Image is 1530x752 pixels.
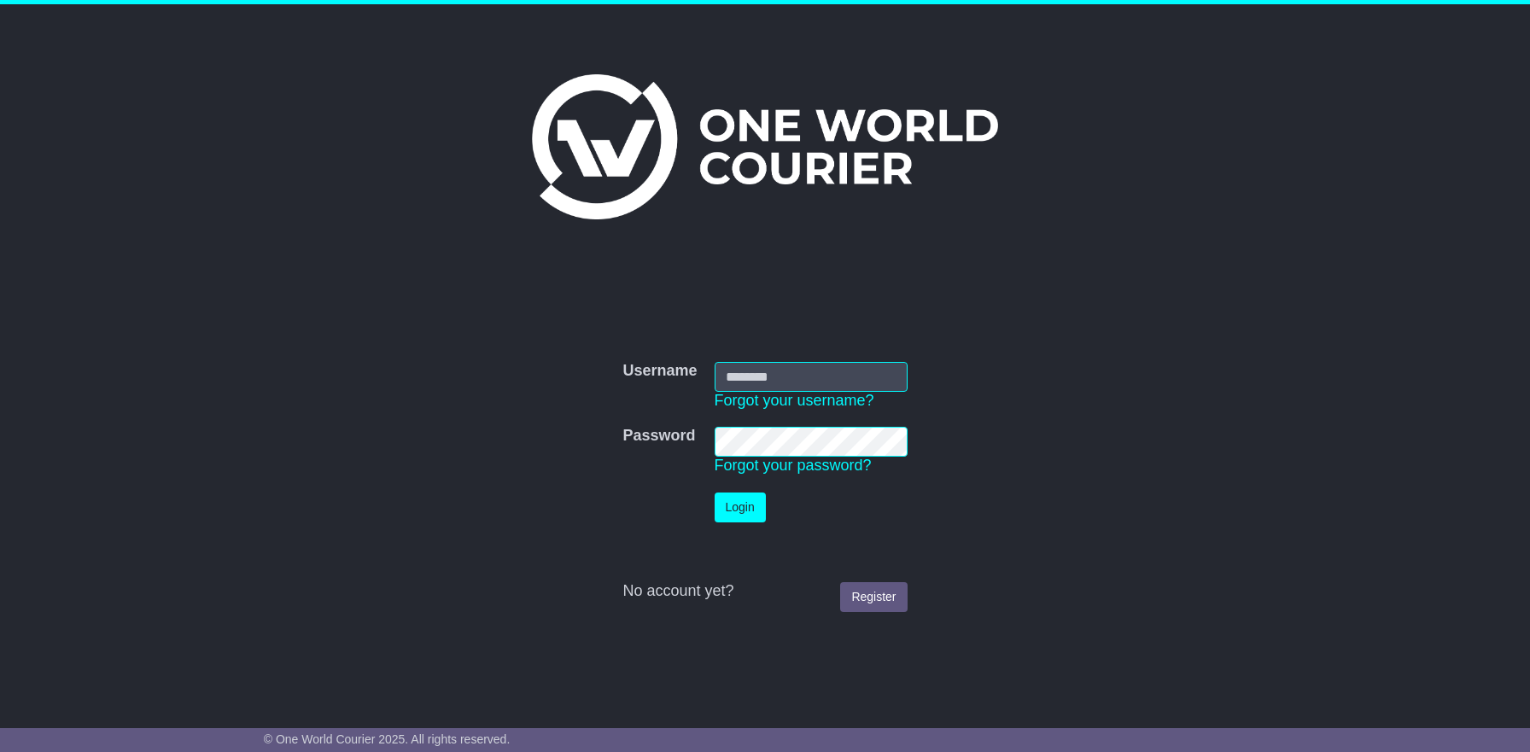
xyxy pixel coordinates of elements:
label: Username [622,362,697,381]
button: Login [715,493,766,522]
a: Forgot your password? [715,457,872,474]
a: Forgot your username? [715,392,874,409]
a: Register [840,582,907,612]
span: © One World Courier 2025. All rights reserved. [264,732,511,746]
label: Password [622,427,695,446]
img: One World [532,74,998,219]
div: No account yet? [622,582,907,601]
